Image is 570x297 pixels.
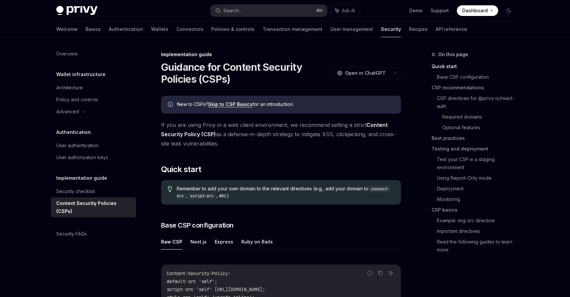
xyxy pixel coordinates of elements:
svg: Tip [168,186,172,192]
span: Quick start [161,164,201,175]
div: Security FAQs [56,230,87,238]
span: Dashboard [462,7,488,14]
h5: Implementation guide [56,174,107,182]
div: User authorization keys [56,153,108,161]
a: Important directives [437,226,519,237]
div: Overview [56,50,78,58]
a: Authentication [109,21,143,37]
span: ⌘ K [316,8,323,13]
a: Monitoring [437,194,519,205]
div: Architecture [56,84,83,92]
button: Toggle dark mode [503,5,514,16]
h5: Wallet infrastructure [56,70,105,78]
span: script-src 'self' [URL][DOMAIN_NAME]; [167,286,265,292]
a: Welcome [56,21,78,37]
a: Policies & controls [211,21,255,37]
a: User authorization keys [51,151,136,163]
a: Security FAQs [51,228,136,240]
a: Transaction management [263,21,322,37]
span: Open in ChatGPT [345,70,386,76]
a: Policy and controls [51,94,136,106]
button: Ruby on Rails [241,234,273,249]
a: Support [431,7,449,14]
a: Dashboard [457,5,498,16]
a: Quick start [432,61,519,72]
div: User authentication [56,142,98,149]
span: Base CSP configuration [161,221,234,230]
a: CSP basics [432,205,519,215]
a: Example: img-src directive [437,215,519,226]
a: CSP directives for @privy-io/react-auth [437,93,519,112]
a: Testing and deployment [432,144,519,154]
div: Policy and controls [56,96,98,104]
span: Remember to add your own domain to the relevant directives (e.g., add your domain to , , etc.) [177,185,394,199]
a: Skip to CSP Basics [208,101,253,107]
a: Content Security Policies (CSPs) [51,197,136,217]
div: Implementation guide [161,51,401,58]
button: Ask AI [330,5,360,17]
a: User authentication [51,140,136,151]
span: default-src 'self'; [167,278,217,284]
a: Architecture [51,82,136,94]
a: Best practices [432,133,519,144]
span: On this page [438,50,468,58]
span: If you are using Privy in a web client environment, we recommend setting a strict as a defense-in... [161,120,401,148]
a: Wallets [151,21,168,37]
svg: Info [168,102,174,108]
button: Report incorrect code [365,269,374,277]
img: dark logo [56,6,97,15]
a: Read the following guides to learn more: [437,237,519,255]
a: Test your CSP in a staging environment [437,154,519,173]
button: Open in ChatGPT [333,67,390,79]
h5: Authentication [56,128,91,136]
a: Required domains [442,112,519,122]
button: Next.js [190,234,207,249]
a: Using Report-Only mode [437,173,519,183]
a: Connectors [176,21,203,37]
div: New to CSPs? for an introduction. [177,101,394,108]
a: Base CSP configuration [437,72,519,82]
a: Recipes [409,21,428,37]
a: Overview [51,48,136,60]
div: Advanced [56,108,79,116]
div: Search... [223,7,242,15]
button: Search...⌘K [211,5,327,17]
button: Raw CSP [161,234,182,249]
span: Content-Security-Policy: [167,270,231,276]
button: Express [215,234,233,249]
h1: Guidance for Content Security Policies (CSPs) [161,61,330,85]
a: Deployment [437,183,519,194]
a: Basics [86,21,101,37]
a: CSP recommendations [432,82,519,93]
code: script-src [188,193,216,199]
button: Copy the contents from the code block [376,269,385,277]
a: Security [381,21,401,37]
a: Demo [409,7,423,14]
div: Security checklist [56,187,95,195]
div: Content Security Policies (CSPs) [56,199,132,215]
a: Security checklist [51,185,136,197]
a: API reference [436,21,467,37]
a: Optional features [442,122,519,133]
button: Ask AI [387,269,395,277]
a: User management [330,21,373,37]
span: Ask AI [342,7,355,14]
code: connect-src [177,186,390,199]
